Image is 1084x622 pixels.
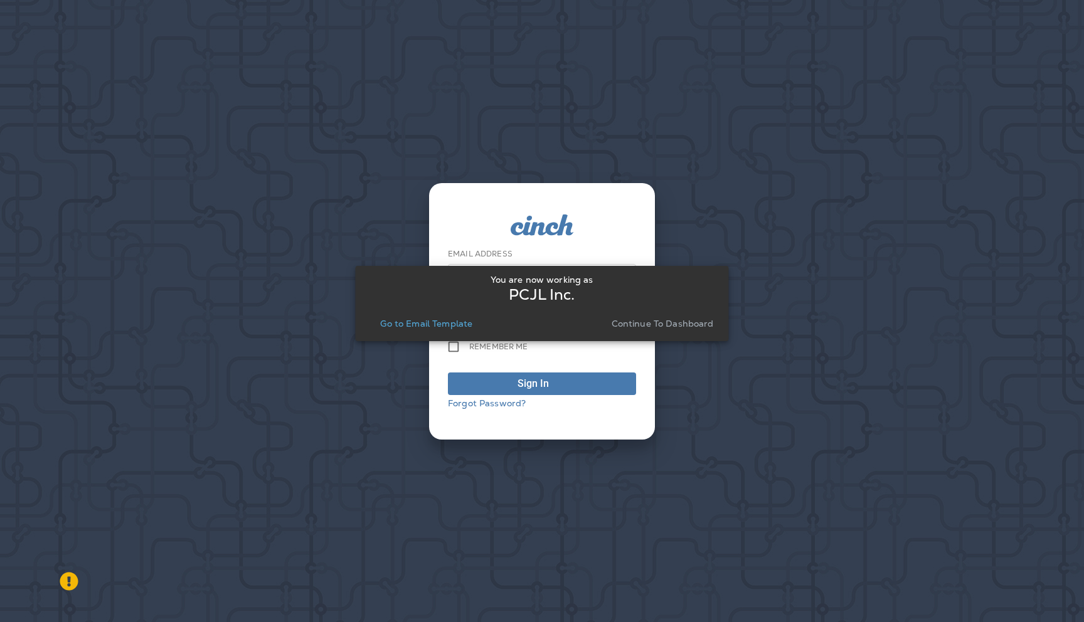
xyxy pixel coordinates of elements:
p: PCJL Inc. [509,290,575,300]
p: Continue to Dashboard [612,319,714,329]
button: Continue to Dashboard [607,315,719,332]
p: You are now working as [491,275,593,285]
button: Go to Email Template [375,315,477,332]
p: Go to Email Template [380,319,472,329]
